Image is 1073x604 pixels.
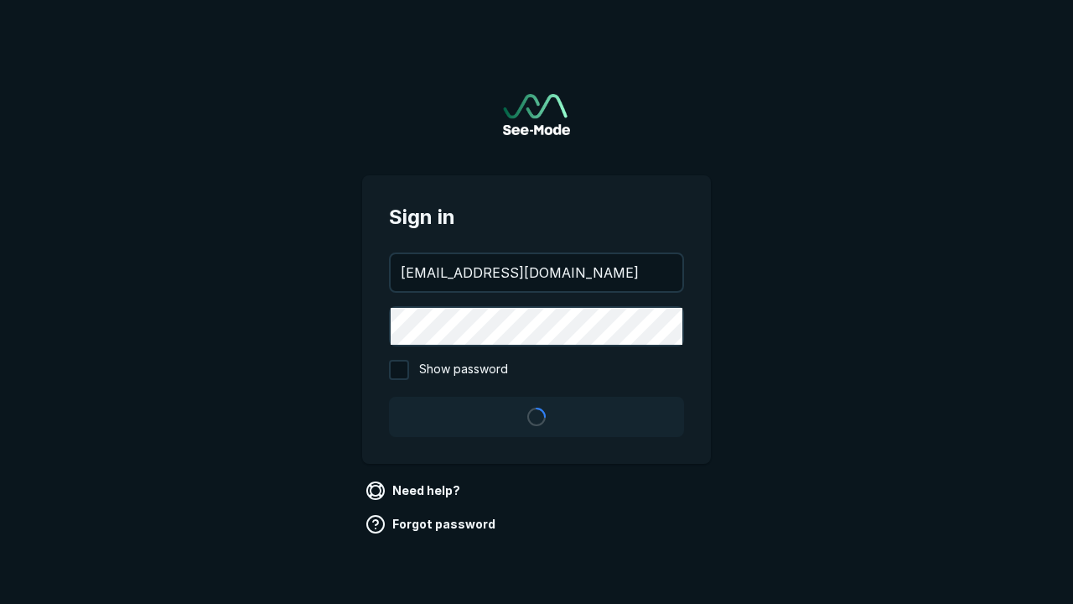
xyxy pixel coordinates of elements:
span: Show password [419,360,508,380]
span: Sign in [389,202,684,232]
img: See-Mode Logo [503,94,570,135]
a: Need help? [362,477,467,504]
a: Forgot password [362,511,502,538]
a: Go to sign in [503,94,570,135]
input: your@email.com [391,254,682,291]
